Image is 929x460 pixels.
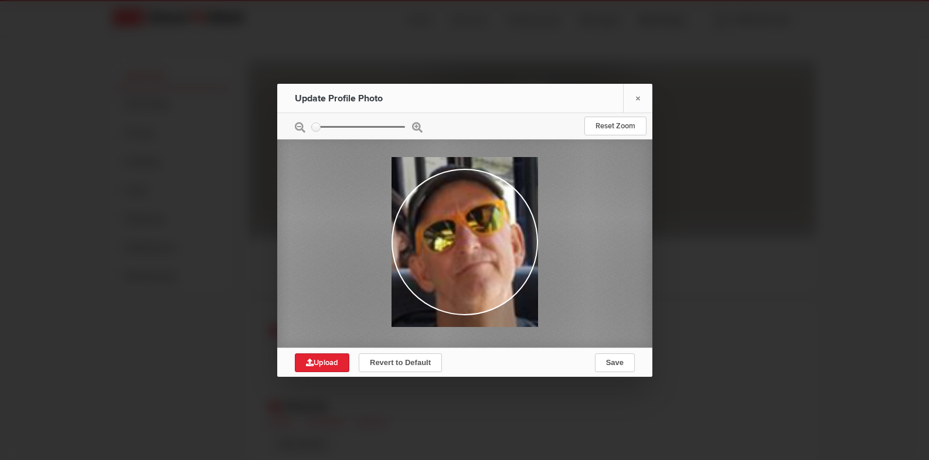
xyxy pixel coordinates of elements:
input: zoom [311,125,405,127]
span: Save [605,358,623,367]
span: Upload [306,358,338,367]
div: Update Profile Photo [295,84,424,113]
a: × [623,84,652,113]
span: Revert to Default [370,358,431,367]
a: Reset Zoom [584,117,646,135]
a: Upload [295,353,349,372]
button: Revert to Default [359,353,442,372]
button: Save [594,353,634,372]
